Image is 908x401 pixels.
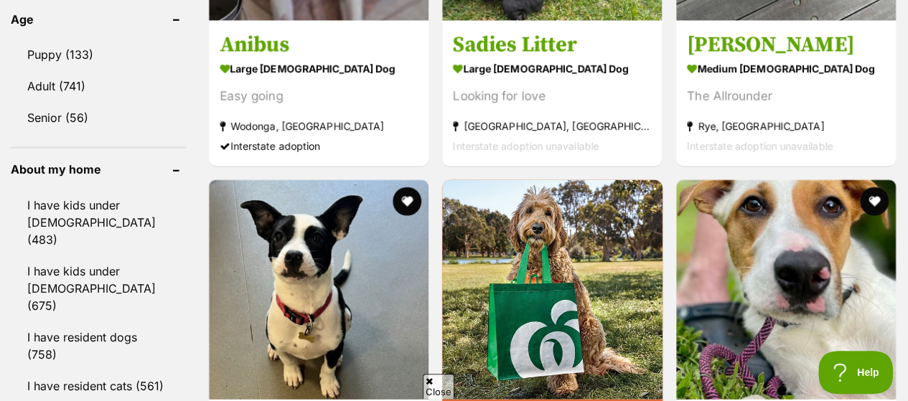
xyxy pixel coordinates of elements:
a: Puppy (133) [11,39,186,70]
span: Interstate adoption unavailable [687,140,833,152]
a: [PERSON_NAME] medium [DEMOGRAPHIC_DATA] Dog The Allrounder Rye, [GEOGRAPHIC_DATA] Interstate adop... [676,21,896,166]
strong: large [DEMOGRAPHIC_DATA] Dog [453,59,651,80]
div: Easy going [220,87,418,106]
span: Close [423,374,454,399]
div: The Allrounder [687,87,885,106]
a: I have kids under [DEMOGRAPHIC_DATA] (483) [11,190,186,255]
span: Interstate adoption unavailable [453,140,599,152]
h3: [PERSON_NAME] [687,32,885,59]
button: favourite [860,187,889,216]
header: About my home [11,163,186,176]
div: Looking for love [453,87,651,106]
a: I have kids under [DEMOGRAPHIC_DATA] (675) [11,256,186,321]
a: Anibus large [DEMOGRAPHIC_DATA] Dog Easy going Wodonga, [GEOGRAPHIC_DATA] Interstate adoption [209,21,429,166]
strong: Wodonga, [GEOGRAPHIC_DATA] [220,117,418,136]
img: Rocky - Bull Arab Dog [676,180,896,400]
strong: [GEOGRAPHIC_DATA], [GEOGRAPHIC_DATA] [453,117,651,136]
button: favourite [393,187,421,216]
a: Adult (741) [11,71,186,101]
img: Azina - Staffordshire Bull Terrier Dog [209,180,429,400]
a: I have resident dogs (758) [11,322,186,369]
strong: large [DEMOGRAPHIC_DATA] Dog [220,59,418,80]
iframe: Help Scout Beacon - Open [818,351,894,394]
a: I have resident cats (561) [11,371,186,401]
a: Sadies Litter large [DEMOGRAPHIC_DATA] Dog Looking for love [GEOGRAPHIC_DATA], [GEOGRAPHIC_DATA] ... [442,21,662,166]
strong: medium [DEMOGRAPHIC_DATA] Dog [687,59,885,80]
a: Senior (56) [11,103,186,133]
header: Age [11,13,186,26]
strong: Rye, [GEOGRAPHIC_DATA] [687,117,885,136]
h3: Anibus [220,32,418,59]
h3: Sadies Litter [453,32,651,59]
div: Interstate adoption [220,136,418,156]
